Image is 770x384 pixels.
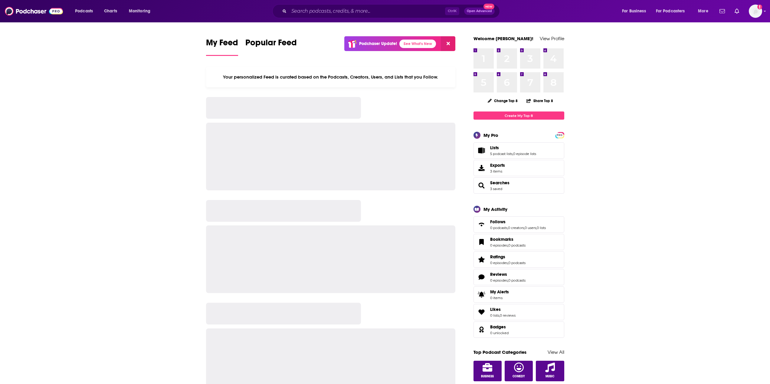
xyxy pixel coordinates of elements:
[749,5,762,18] button: Show profile menu
[104,7,117,15] span: Charts
[473,304,564,320] span: Likes
[473,251,564,268] span: Ratings
[476,220,488,229] a: Follows
[490,289,509,295] span: My Alerts
[490,296,509,300] span: 0 items
[445,7,459,15] span: Ctrl K
[513,375,525,378] span: Comedy
[5,5,63,17] img: Podchaser - Follow, Share and Rate Podcasts
[490,272,526,277] a: Reviews
[490,272,507,277] span: Reviews
[490,163,505,168] span: Exports
[490,145,499,150] span: Lists
[476,308,488,316] a: Likes
[490,254,526,260] a: Ratings
[525,226,536,230] a: 0 users
[75,7,93,15] span: Podcasts
[749,5,762,18] img: User Profile
[490,307,501,312] span: Likes
[490,237,526,242] a: Bookmarks
[508,226,524,230] a: 0 creators
[508,261,508,265] span: ,
[513,152,536,156] a: 0 episode lists
[618,6,654,16] button: open menu
[546,375,554,378] span: Music
[473,177,564,194] span: Searches
[656,7,685,15] span: For Podcasters
[694,6,716,16] button: open menu
[490,261,508,265] a: 0 episodes
[476,255,488,264] a: Ratings
[556,133,563,137] a: PRO
[476,290,488,299] span: My Alerts
[490,324,509,330] a: Badges
[476,238,488,246] a: Bookmarks
[71,6,101,16] button: open menu
[698,7,708,15] span: More
[481,375,494,378] span: Business
[100,6,121,16] a: Charts
[399,40,436,48] a: See What's New
[359,41,397,46] p: Podchaser Update!
[476,325,488,334] a: Badges
[622,7,646,15] span: For Business
[483,132,498,138] div: My Pro
[490,169,505,173] span: 3 items
[245,37,297,56] a: Popular Feed
[490,243,508,247] a: 0 episodes
[540,36,564,41] a: View Profile
[473,321,564,338] span: Badges
[536,361,564,381] a: Music
[490,313,499,318] a: 0 lists
[473,361,502,381] a: Business
[548,349,564,355] a: View All
[757,5,762,9] svg: Add a profile image
[499,313,500,318] span: ,
[537,226,546,230] a: 0 lists
[206,67,456,87] div: Your personalized Feed is curated based on the Podcasts, Creators, Users, and Lists that you Follow.
[513,152,513,156] span: ,
[652,6,694,16] button: open menu
[483,206,507,212] div: My Activity
[490,219,546,224] a: Follows
[490,278,508,282] a: 0 episodes
[476,164,488,172] span: Exports
[490,180,510,186] a: Searches
[289,6,445,16] input: Search podcasts, credits, & more...
[467,10,492,13] span: Open Advanced
[473,36,533,41] a: Welcome [PERSON_NAME]!
[473,142,564,159] span: Lists
[526,95,553,107] button: Share Top 8
[278,4,506,18] div: Search podcasts, credits, & more...
[473,160,564,176] a: Exports
[473,269,564,285] span: Reviews
[490,331,509,335] a: 0 unlocked
[490,254,505,260] span: Ratings
[490,307,516,312] a: Likes
[476,273,488,281] a: Reviews
[476,181,488,190] a: Searches
[473,349,526,355] a: Top Podcast Categories
[717,6,727,16] a: Show notifications dropdown
[508,278,508,282] span: ,
[500,313,516,318] a: 0 reviews
[490,219,506,224] span: Follows
[556,133,563,137] span: PRO
[206,37,238,56] a: My Feed
[473,111,564,120] a: Create My Top 8
[473,286,564,303] a: My Alerts
[473,216,564,233] span: Follows
[490,145,536,150] a: Lists
[245,37,297,51] span: Popular Feed
[473,234,564,250] span: Bookmarks
[464,8,495,15] button: Open AdvancedNew
[129,7,150,15] span: Monitoring
[490,324,506,330] span: Badges
[732,6,742,16] a: Show notifications dropdown
[505,361,533,381] a: Comedy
